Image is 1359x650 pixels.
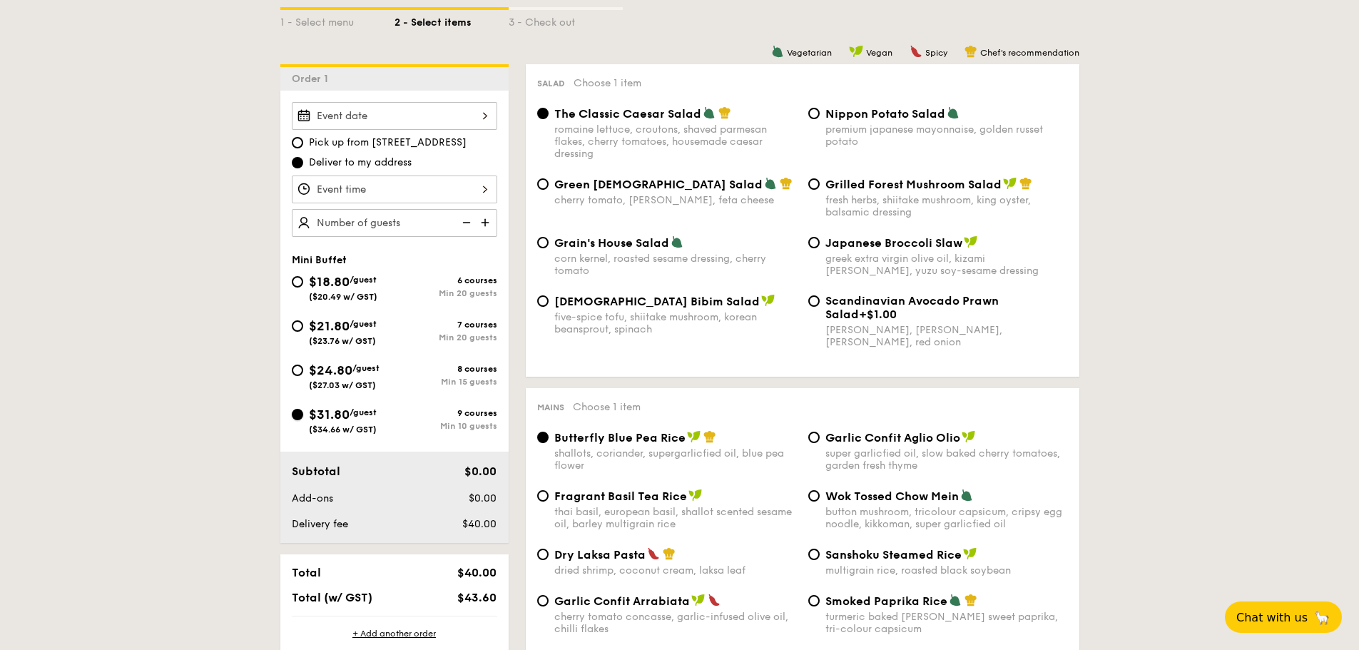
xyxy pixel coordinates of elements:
span: $31.80 [309,407,350,422]
input: Garlic Confit Arrabiatacherry tomato concasse, garlic-infused olive oil, chilli flakes [537,595,549,606]
div: super garlicfied oil, slow baked cherry tomatoes, garden fresh thyme [825,447,1068,472]
input: [DEMOGRAPHIC_DATA] Bibim Saladfive-spice tofu, shiitake mushroom, korean beansprout, spinach [537,295,549,307]
div: romaine lettuce, croutons, shaved parmesan flakes, cherry tomatoes, housemade caesar dressing [554,123,797,160]
input: Scandinavian Avocado Prawn Salad+$1.00[PERSON_NAME], [PERSON_NAME], [PERSON_NAME], red onion [808,295,820,307]
span: ($23.76 w/ GST) [309,336,376,346]
span: Sanshoku Steamed Rice [825,548,962,562]
span: Smoked Paprika Rice [825,594,947,608]
input: Smoked Paprika Riceturmeric baked [PERSON_NAME] sweet paprika, tri-colour capsicum [808,595,820,606]
input: Grain's House Saladcorn kernel, roasted sesame dressing, cherry tomato [537,237,549,248]
span: Grain's House Salad [554,236,669,250]
span: Green [DEMOGRAPHIC_DATA] Salad [554,178,763,191]
span: Chat with us [1236,611,1308,624]
span: [DEMOGRAPHIC_DATA] Bibim Salad [554,295,760,308]
div: five-spice tofu, shiitake mushroom, korean beansprout, spinach [554,311,797,335]
div: cherry tomato, [PERSON_NAME], feta cheese [554,194,797,206]
span: $21.80 [309,318,350,334]
div: corn kernel, roasted sesame dressing, cherry tomato [554,253,797,277]
img: icon-vegetarian.fe4039eb.svg [703,106,716,119]
span: Salad [537,78,565,88]
img: icon-vegan.f8ff3823.svg [761,294,775,307]
span: Garlic Confit Arrabiata [554,594,690,608]
span: +$1.00 [859,308,897,321]
img: icon-vegetarian.fe4039eb.svg [960,489,973,502]
img: icon-vegan.f8ff3823.svg [691,594,706,606]
div: 6 courses [395,275,497,285]
div: cherry tomato concasse, garlic-infused olive oil, chilli flakes [554,611,797,635]
div: Min 20 guests [395,288,497,298]
div: multigrain rice, roasted black soybean [825,564,1068,577]
span: $43.60 [457,591,497,604]
div: + Add another order [292,628,497,639]
span: $24.80 [309,362,352,378]
img: icon-chef-hat.a58ddaea.svg [1019,177,1032,190]
span: Spicy [925,48,947,58]
span: Order 1 [292,73,334,85]
span: Mains [537,402,564,412]
input: Deliver to my address [292,157,303,168]
img: icon-vegan.f8ff3823.svg [1003,177,1017,190]
input: Grilled Forest Mushroom Saladfresh herbs, shiitake mushroom, king oyster, balsamic dressing [808,178,820,190]
span: ($27.03 w/ GST) [309,380,376,390]
span: Grilled Forest Mushroom Salad [825,178,1002,191]
img: icon-reduce.1d2dbef1.svg [454,209,476,236]
div: Min 20 guests [395,332,497,342]
span: $0.00 [469,492,497,504]
span: Deliver to my address [309,156,412,170]
img: icon-chef-hat.a58ddaea.svg [663,547,676,560]
input: $21.80/guest($23.76 w/ GST)7 coursesMin 20 guests [292,320,303,332]
span: $18.80 [309,274,350,290]
img: icon-spicy.37a8142b.svg [647,547,660,560]
div: 8 courses [395,364,497,374]
span: Nippon Potato Salad [825,107,945,121]
span: The Classic Caesar Salad [554,107,701,121]
span: Wok Tossed Chow Mein [825,489,959,503]
img: icon-chef-hat.a58ddaea.svg [718,106,731,119]
span: Mini Buffet [292,254,347,266]
span: Total (w/ GST) [292,591,372,604]
input: Number of guests [292,209,497,237]
span: Vegetarian [787,48,832,58]
div: 7 courses [395,320,497,330]
div: 9 courses [395,408,497,418]
div: Min 15 guests [395,377,497,387]
img: icon-vegan.f8ff3823.svg [963,547,977,560]
img: icon-spicy.37a8142b.svg [910,45,922,58]
span: Choose 1 item [574,77,641,89]
div: [PERSON_NAME], [PERSON_NAME], [PERSON_NAME], red onion [825,324,1068,348]
div: shallots, coriander, supergarlicfied oil, blue pea flower [554,447,797,472]
input: Japanese Broccoli Slawgreek extra virgin olive oil, kizami [PERSON_NAME], yuzu soy-sesame dressing [808,237,820,248]
img: icon-vegan.f8ff3823.svg [964,235,978,248]
span: Garlic Confit Aglio Olio [825,431,960,445]
img: icon-vegan.f8ff3823.svg [687,430,701,443]
div: 3 - Check out [509,10,623,30]
span: $40.00 [457,566,497,579]
input: Wok Tossed Chow Meinbutton mushroom, tricolour capsicum, cripsy egg noodle, kikkoman, super garli... [808,490,820,502]
img: icon-vegetarian.fe4039eb.svg [947,106,960,119]
span: ($20.49 w/ GST) [309,292,377,302]
span: $0.00 [464,464,497,478]
img: icon-vegan.f8ff3823.svg [688,489,703,502]
span: ($34.66 w/ GST) [309,425,377,435]
img: icon-add.58712e84.svg [476,209,497,236]
input: Butterfly Blue Pea Riceshallots, coriander, supergarlicfied oil, blue pea flower [537,432,549,443]
img: icon-vegan.f8ff3823.svg [962,430,976,443]
div: greek extra virgin olive oil, kizami [PERSON_NAME], yuzu soy-sesame dressing [825,253,1068,277]
span: Vegan [866,48,892,58]
span: Delivery fee [292,518,348,530]
span: 🦙 [1313,609,1330,626]
span: $40.00 [462,518,497,530]
input: Event time [292,176,497,203]
span: Subtotal [292,464,340,478]
input: The Classic Caesar Saladromaine lettuce, croutons, shaved parmesan flakes, cherry tomatoes, house... [537,108,549,119]
span: /guest [350,275,377,285]
img: icon-vegan.f8ff3823.svg [849,45,863,58]
input: Dry Laksa Pastadried shrimp, coconut cream, laksa leaf [537,549,549,560]
input: Green [DEMOGRAPHIC_DATA] Saladcherry tomato, [PERSON_NAME], feta cheese [537,178,549,190]
span: /guest [350,407,377,417]
span: /guest [352,363,380,373]
input: Sanshoku Steamed Ricemultigrain rice, roasted black soybean [808,549,820,560]
img: icon-vegetarian.fe4039eb.svg [671,235,683,248]
div: thai basil, european basil, shallot scented sesame oil, barley multigrain rice [554,506,797,530]
input: $18.80/guest($20.49 w/ GST)6 coursesMin 20 guests [292,276,303,288]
